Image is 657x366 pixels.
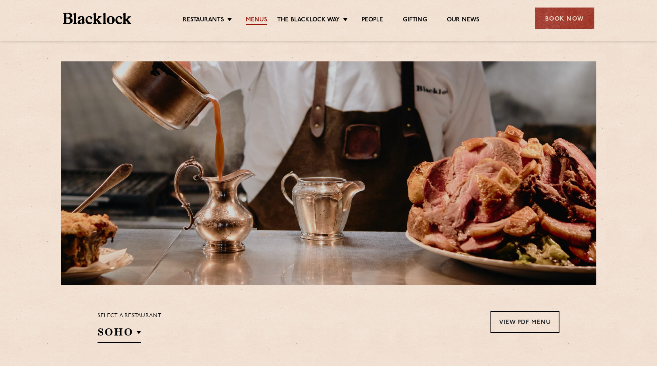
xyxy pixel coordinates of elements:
[98,311,161,321] p: Select a restaurant
[490,311,559,333] a: View PDF Menu
[98,325,141,343] h2: SOHO
[277,16,340,25] a: The Blacklock Way
[362,16,383,25] a: People
[535,8,594,29] div: Book Now
[246,16,267,25] a: Menus
[183,16,224,25] a: Restaurants
[403,16,427,25] a: Gifting
[63,13,132,24] img: BL_Textured_Logo-footer-cropped.svg
[447,16,480,25] a: Our News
